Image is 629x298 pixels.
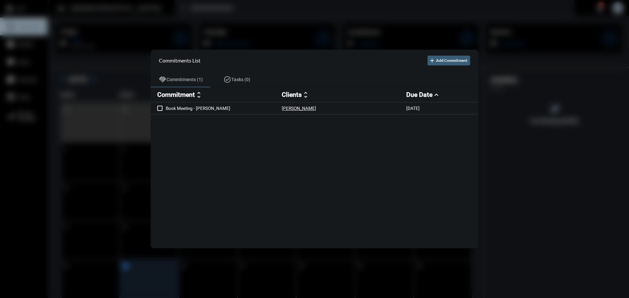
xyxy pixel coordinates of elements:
[195,91,203,99] mat-icon: unfold_more
[429,57,435,64] mat-icon: add
[406,91,432,98] h2: Due Date
[231,77,250,82] span: Tasks (0)
[282,106,316,111] p: [PERSON_NAME]
[166,106,282,111] p: Book Meeting - [PERSON_NAME]
[432,91,440,99] mat-icon: expand_less
[282,91,302,98] h2: Clients
[157,91,195,98] h2: Commitment
[159,76,166,83] mat-icon: handshake
[159,57,200,63] h2: Commitments List
[302,91,310,99] mat-icon: unfold_more
[428,56,470,65] button: Add Commitment
[223,76,231,83] mat-icon: task_alt
[166,77,203,82] span: Commitments (1)
[406,106,420,111] p: [DATE]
